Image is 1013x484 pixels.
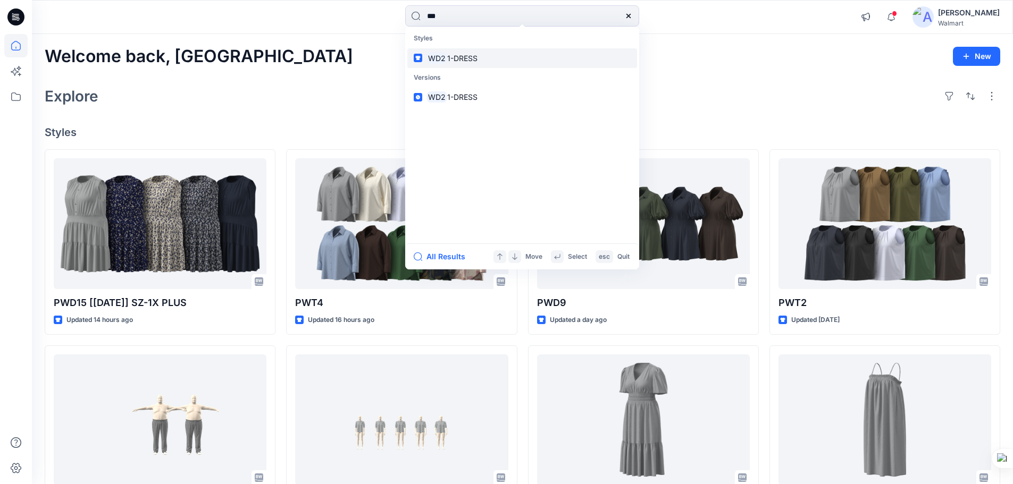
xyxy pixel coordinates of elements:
[791,315,840,326] p: Updated [DATE]
[407,48,637,68] a: WD21-DRESS
[550,315,607,326] p: Updated a day ago
[938,6,1000,19] div: [PERSON_NAME]
[45,126,1000,139] h4: Styles
[447,54,478,63] span: 1-DRESS
[778,295,991,310] p: PWT2
[407,87,637,107] a: WD21-DRESS
[617,251,630,262] p: Quit
[426,91,447,103] mark: WD2
[66,315,133,326] p: Updated 14 hours ago
[938,19,1000,27] div: Walmart
[308,315,374,326] p: Updated 16 hours ago
[953,47,1000,66] button: New
[912,6,934,28] img: avatar
[778,158,991,290] a: PWT2
[45,47,353,66] h2: Welcome back, [GEOGRAPHIC_DATA]
[407,68,637,88] p: Versions
[407,29,637,48] p: Styles
[537,158,750,290] a: PWD9
[54,158,266,290] a: PWD15 [27-09-25] SZ-1X PLUS
[426,52,447,64] mark: WD2
[447,92,478,101] span: 1-DRESS
[54,295,266,310] p: PWD15 [[DATE]] SZ-1X PLUS
[45,88,98,105] h2: Explore
[568,251,587,262] p: Select
[295,295,508,310] p: PWT4
[414,250,472,263] button: All Results
[599,251,610,262] p: esc
[537,295,750,310] p: PWD9
[525,251,542,262] p: Move
[295,158,508,290] a: PWT4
